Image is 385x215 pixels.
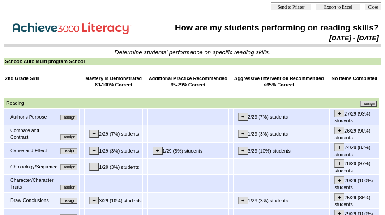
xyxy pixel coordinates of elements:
td: 3/29 (10%) students [234,143,325,158]
td: 25/29 (86%) students [330,193,379,208]
td: 1/29 (3%) students [234,125,325,142]
input: + [334,159,344,167]
input: + [238,197,248,204]
input: Send to Printer [271,4,311,10]
td: 1/29 (3%) students [85,159,142,174]
td: 2/29 (7%) students [234,109,325,125]
input: + [89,147,99,155]
td: Reading [6,99,191,107]
input: Assign additional materials that assess this skill. [360,101,377,107]
input: + [334,110,344,117]
input: Export to Excel [316,4,360,10]
td: Aggressive Intervention Recommended <65% Correct [234,75,325,89]
td: Character/Character Traits [10,176,58,190]
td: 24/29 (83%) students [330,143,379,158]
td: Chronology/Sequence [10,163,58,171]
td: Mastery is Demonstrated 80-100% Correct [85,75,142,89]
td: Determine students' performance on specific reading skills. [5,49,380,56]
input: Assign additional materials that assess this skill. [60,185,77,190]
input: Assign additional materials that assess this skill. [60,164,77,170]
input: + [89,163,99,171]
td: School: Auto Multi program School [4,58,381,65]
td: 27/29 (93%) students [330,109,379,125]
input: + [238,113,248,120]
td: Additional Practice Recommended 65-79% Correct [148,75,228,89]
td: 1/29 (3%) students [148,143,228,158]
input: Assign additional materials that assess this skill. [60,148,77,154]
td: Cause and Effect [10,147,58,155]
td: How are my students performing on reading skills? [155,22,379,33]
input: Assign additional materials that assess this skill. [60,115,77,120]
input: Assign additional materials that assess this skill. [60,198,77,204]
input: + [334,143,344,151]
td: 1/29 (3%) students [234,193,325,208]
input: + [153,147,163,155]
td: Author's Purpose [10,113,58,121]
td: Draw Conclusions [10,197,55,204]
td: [DATE] - [DATE] [155,34,379,42]
input: + [238,130,248,138]
input: + [334,127,344,134]
td: 28/29 (97%) students [330,159,379,174]
td: 29/29 (100%) students [330,175,379,192]
td: 2nd Grade Skill [4,75,79,89]
img: Achieve3000 Reports Logo [6,17,141,37]
input: Close [365,4,381,10]
td: 26/29 (90%) students [330,125,379,142]
input: Assign additional materials that assess this skill. [60,134,77,140]
input: + [89,130,99,138]
input: + [334,193,344,201]
td: 1/29 (3%) students [85,143,142,158]
td: No Items Completed [330,75,379,89]
td: Compare and Contrast [10,127,58,141]
input: + [238,147,248,155]
input: + [89,197,99,204]
td: 2/29 (7%) students [85,125,142,142]
td: 3/29 (10%) students [85,193,142,208]
input: + [334,176,344,184]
